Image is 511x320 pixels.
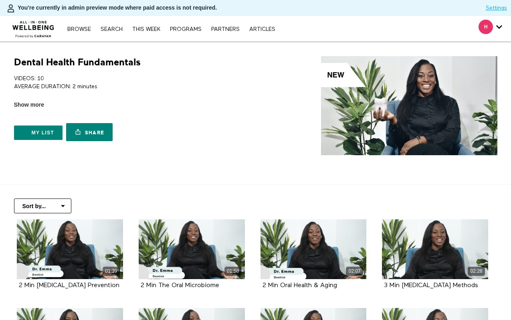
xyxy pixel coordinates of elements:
a: 2 Min Oral Health & Aging [263,282,337,288]
a: 2 Min The Oral Microbiome [141,282,219,288]
a: PARTNERS [207,26,244,32]
div: 01:39 [103,267,120,276]
a: 2 Min Oral Health & Aging 02:07 [261,219,367,279]
span: Show more [14,101,44,109]
a: Browse [63,26,95,32]
strong: 2 Min Oral Health & Aging [263,282,337,289]
a: 2 Min The Oral Microbiome 01:58 [139,219,245,279]
a: PROGRAMS [166,26,206,32]
a: Share [66,123,113,141]
a: 2 Min Oral Cancer Prevention 01:39 [17,219,123,279]
div: 02:28 [468,267,485,276]
strong: 2 Min Oral Cancer Prevention [19,282,119,289]
nav: Primary [63,25,279,33]
h1: Dental Health Fundamentals [14,56,141,69]
p: VIDEOS: 10 AVERAGE DURATION: 2 minutes [14,75,253,91]
img: CARAVAN [9,15,58,39]
img: Dental Health Fundamentals [321,56,497,155]
img: person-bdfc0eaa9744423c596e6e1c01710c89950b1dff7c83b5d61d716cfd8139584f.svg [6,4,16,13]
div: 01:58 [224,267,242,276]
a: Search [97,26,127,32]
a: 3 Min Teeth Whitening Methods 02:28 [382,219,488,279]
a: Settings [486,4,507,12]
a: 3 Min [MEDICAL_DATA] Methods [384,282,478,288]
div: 02:07 [346,267,363,276]
button: My list [14,126,63,140]
div: Secondary [473,16,508,42]
a: THIS WEEK [128,26,164,32]
a: ARTICLES [245,26,279,32]
strong: 3 Min Teeth Whitening Methods [384,282,478,289]
a: 2 Min [MEDICAL_DATA] Prevention [19,282,119,288]
strong: 2 Min The Oral Microbiome [141,282,219,289]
